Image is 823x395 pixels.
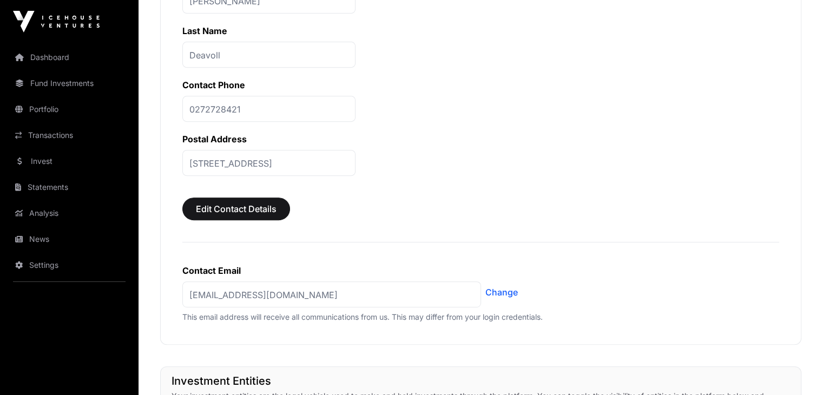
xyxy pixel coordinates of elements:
[182,312,779,322] p: This email address will receive all communications from us. This may differ from your login crede...
[9,71,130,95] a: Fund Investments
[769,343,823,395] iframe: Chat Widget
[182,265,241,276] label: Contact Email
[9,201,130,225] a: Analysis
[9,45,130,69] a: Dashboard
[9,253,130,277] a: Settings
[9,227,130,251] a: News
[182,198,290,220] button: Edit Contact Details
[172,373,790,389] h1: Investment Entities
[182,281,481,307] p: [EMAIL_ADDRESS][DOMAIN_NAME]
[13,11,100,32] img: Icehouse Ventures Logo
[182,80,245,90] label: Contact Phone
[182,134,247,144] label: Postal Address
[9,149,130,173] a: Invest
[182,96,355,122] p: 0272728421
[9,123,130,147] a: Transactions
[9,97,130,121] a: Portfolio
[485,286,518,299] a: Change
[196,202,276,215] span: Edit Contact Details
[182,150,355,176] p: [STREET_ADDRESS]
[9,175,130,199] a: Statements
[182,25,227,36] label: Last Name
[182,42,355,68] p: Deavoll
